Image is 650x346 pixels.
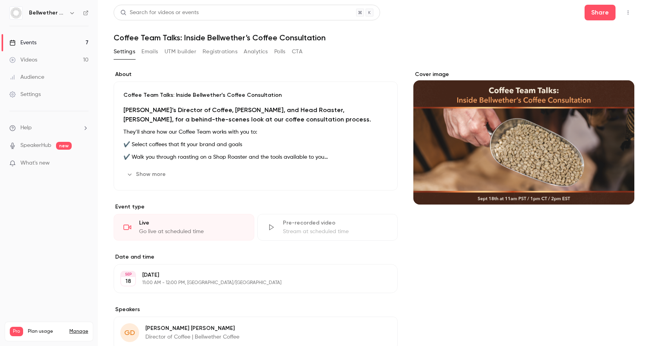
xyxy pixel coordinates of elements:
[9,56,37,64] div: Videos
[413,71,634,78] label: Cover image
[145,333,239,341] p: Director of Coffee | Bellwether Coffee
[79,160,89,167] iframe: Noticeable Trigger
[292,45,302,58] button: CTA
[142,271,356,279] p: [DATE]
[69,328,88,335] a: Manage
[114,203,398,211] p: Event type
[141,45,158,58] button: Emails
[123,152,388,162] p: ✔️ Walk you through roasting on a Shop Roaster and the tools available to you
[165,45,196,58] button: UTM builder
[283,219,388,227] div: Pre-recorded video
[114,33,634,42] h1: Coffee Team Talks: Inside Bellwether’s Coffee Consultation
[139,228,244,235] div: Go live at scheduled time
[10,327,23,336] span: Pro
[20,124,32,132] span: Help
[10,7,22,19] img: Bellwether Coffee
[123,168,170,181] button: Show more
[257,214,398,241] div: Pre-recorded videoStream at scheduled time
[142,280,356,286] p: 11:00 AM - 12:00 PM, [GEOGRAPHIC_DATA]/[GEOGRAPHIC_DATA]
[9,39,36,47] div: Events
[244,45,268,58] button: Analytics
[123,91,388,99] p: Coffee Team Talks: Inside Bellwether’s Coffee Consultation
[114,71,398,78] label: About
[9,124,89,132] li: help-dropdown-opener
[114,214,254,241] div: LiveGo live at scheduled time
[139,219,244,227] div: Live
[114,253,398,261] label: Date and time
[585,5,616,20] button: Share
[413,71,634,205] section: Cover image
[121,272,135,277] div: SEP
[29,9,66,17] h6: Bellwether Coffee
[9,91,41,98] div: Settings
[9,73,44,81] div: Audience
[274,45,286,58] button: Polls
[145,324,239,332] p: [PERSON_NAME] [PERSON_NAME]
[28,328,65,335] span: Plan usage
[114,306,398,313] label: Speakers
[125,277,131,285] p: 18
[123,127,388,137] p: They’ll share how our Coffee Team works with you to:
[20,141,51,150] a: SpeakerHub
[123,140,388,149] p: ✔️ Select coffees that fit your brand and goals
[123,105,388,124] h2: [PERSON_NAME]’s Director of Coffee, [PERSON_NAME], and Head Roaster, [PERSON_NAME], for a behind-...
[283,228,388,235] div: Stream at scheduled time
[120,9,199,17] div: Search for videos or events
[124,328,135,338] span: GD
[56,142,72,150] span: new
[114,45,135,58] button: Settings
[20,159,50,167] span: What's new
[203,45,237,58] button: Registrations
